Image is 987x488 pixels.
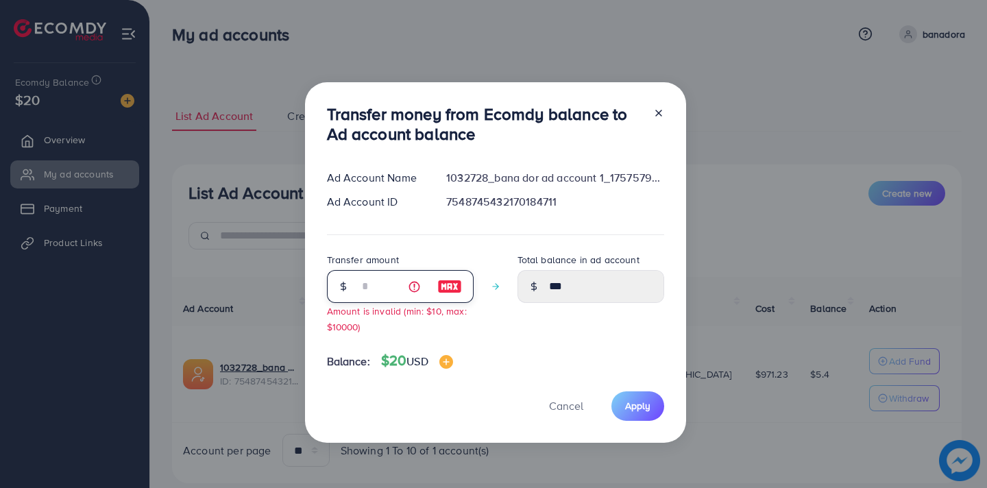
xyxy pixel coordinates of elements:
span: Balance: [327,354,370,369]
button: Apply [611,391,664,421]
small: Amount is invalid (min: $10, max: $10000) [327,304,467,333]
h3: Transfer money from Ecomdy balance to Ad account balance [327,104,642,144]
span: USD [406,354,428,369]
img: image [437,278,462,295]
span: Cancel [549,398,583,413]
span: Apply [625,399,650,413]
div: Ad Account Name [316,170,436,186]
img: image [439,355,453,369]
div: Ad Account ID [316,194,436,210]
button: Cancel [532,391,600,421]
label: Transfer amount [327,253,399,267]
label: Total balance in ad account [517,253,639,267]
h4: $20 [381,352,453,369]
div: 1032728_bana dor ad account 1_1757579407255 [435,170,674,186]
div: 7548745432170184711 [435,194,674,210]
